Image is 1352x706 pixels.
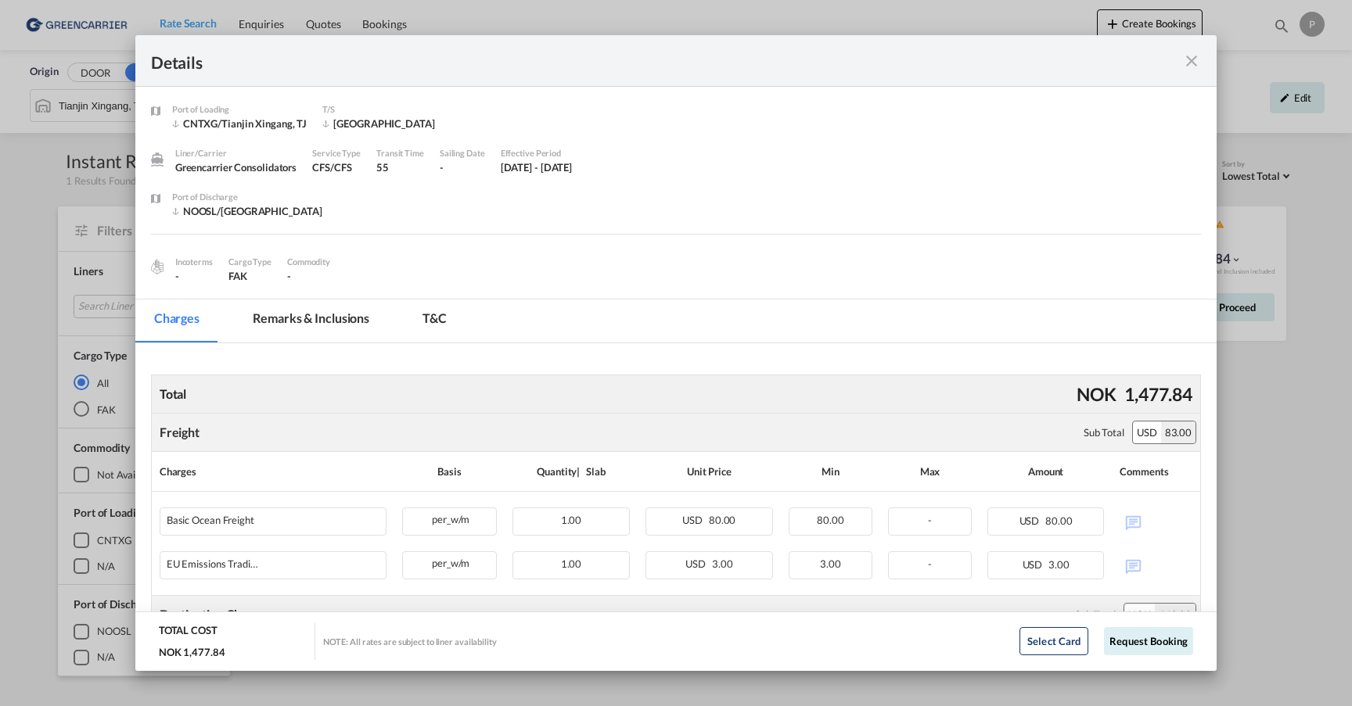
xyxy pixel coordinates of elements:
[1104,627,1193,655] button: Request Booking
[287,270,291,282] span: -
[1182,52,1201,70] md-icon: icon-close fg-AAA8AD m-0 cursor
[172,190,322,204] div: Port of Discharge
[167,514,254,526] div: Basic Ocean Freight
[1019,514,1044,527] span: USD
[1048,558,1070,571] span: 3.00
[322,116,448,131] div: Hong Kong
[1161,421,1196,443] div: 83.00
[175,160,297,174] div: Greencarrier Consolidators
[322,102,448,116] div: T/S
[685,557,710,570] span: USD
[287,255,330,269] div: Commodity
[159,623,218,645] div: TOTAL COST
[709,514,736,526] span: 80.00
[403,508,496,528] div: per_w/m
[987,460,1104,483] div: Amount
[156,382,191,407] div: Total
[172,102,307,116] div: Port of Loading
[1120,378,1196,410] div: 1,477.84
[561,557,582,570] span: 1.00
[561,514,582,526] span: 1.00
[149,258,166,275] img: cargo.png
[1112,452,1200,492] th: Comments
[167,558,261,570] div: EU Emissions Trading System
[501,146,573,160] div: Effective Period
[1124,604,1155,625] div: NOK
[376,160,424,174] div: 55
[135,299,481,342] md-pagination-wrapper: Use the left and right arrow keys to navigate between tabs
[160,606,271,623] div: Destination Charges
[888,460,972,483] div: Max
[820,557,841,570] span: 3.00
[228,255,271,269] div: Cargo Type
[404,299,466,342] md-tab-item: T&C
[1073,378,1120,410] div: NOK
[440,160,485,174] div: -
[1120,507,1192,535] div: No Comments Available
[645,460,773,483] div: Unit Price
[440,146,485,160] div: Sailing Date
[160,424,200,441] div: Freight
[1019,627,1088,655] button: Select Card
[172,204,322,218] div: NOOSL/Oslo
[228,269,271,283] div: FAK
[135,35,1217,671] md-dialog: Port of ...
[1120,551,1192,579] div: No Comments Available
[175,146,297,160] div: Liner/Carrier
[160,460,387,483] div: Charges
[403,552,496,572] div: per_w/m
[512,460,629,483] div: Quantity | Slab
[501,160,573,174] div: 20 Aug 2025 - 14 Sep 2025
[172,116,307,131] div: CNTXG/Tianjin Xingang, TJ
[402,460,497,483] div: Basis
[789,460,872,483] div: Min
[1045,514,1073,527] span: 80.00
[1155,604,1196,625] div: 640.00
[323,636,497,647] div: NOTE: All rates are subject to liner availability
[1023,558,1047,571] span: USD
[712,557,733,570] span: 3.00
[175,269,213,283] div: -
[151,51,1096,70] div: Details
[1084,425,1124,439] div: Sub Total
[135,299,218,342] md-tab-item: Charges
[1075,607,1116,622] div: Sub Total
[175,255,213,269] div: Incoterms
[234,299,388,342] md-tab-item: Remarks & Inclusions
[928,514,932,526] span: -
[817,514,844,526] span: 80.00
[1133,421,1161,443] div: USD
[159,645,225,659] div: NOK 1,477.84
[928,557,932,570] span: -
[312,146,361,160] div: Service Type
[376,146,424,160] div: Transit Time
[312,161,351,174] span: CFS/CFS
[682,514,707,526] span: USD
